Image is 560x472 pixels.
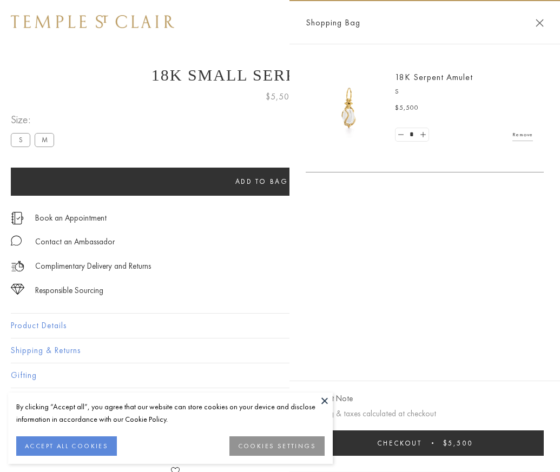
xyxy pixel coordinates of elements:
button: ACCEPT ALL COOKIES [16,436,117,456]
span: Size: [11,111,58,129]
button: Product Details [11,314,549,338]
span: $5,500 [395,103,419,114]
p: Complimentary Delivery and Returns [35,260,151,273]
button: Gifting [11,363,549,388]
button: Add to bag [11,168,512,196]
button: COOKIES SETTINGS [229,436,325,456]
h1: 18K Small Serpent Amulet [11,66,549,84]
img: icon_sourcing.svg [11,284,24,295]
a: Remove [512,129,533,141]
a: Book an Appointment [35,212,107,224]
button: Checkout $5,500 [306,430,544,456]
img: P51836-E11SERPPV [317,76,381,141]
img: icon_delivery.svg [11,260,24,273]
span: Shopping Bag [306,16,360,30]
label: M [35,133,54,147]
label: S [11,133,30,147]
button: Close Shopping Bag [536,19,544,27]
img: icon_appointment.svg [11,212,24,224]
img: MessageIcon-01_2.svg [11,235,22,246]
div: By clicking “Accept all”, you agree that our website can store cookies on your device and disclos... [16,401,325,426]
a: Set quantity to 0 [396,128,406,142]
p: S [395,87,533,97]
img: Temple St. Clair [11,15,174,28]
span: $5,500 [266,90,295,104]
a: 18K Serpent Amulet [395,71,473,83]
button: Shipping & Returns [11,338,549,363]
span: Checkout [377,438,422,448]
div: Responsible Sourcing [35,284,103,297]
p: Shipping & taxes calculated at checkout [306,407,544,421]
span: Add to bag [235,177,288,186]
button: Add Gift Note [306,392,353,405]
div: Contact an Ambassador [35,235,115,249]
span: $5,500 [443,438,473,448]
a: Set quantity to 2 [417,128,428,142]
